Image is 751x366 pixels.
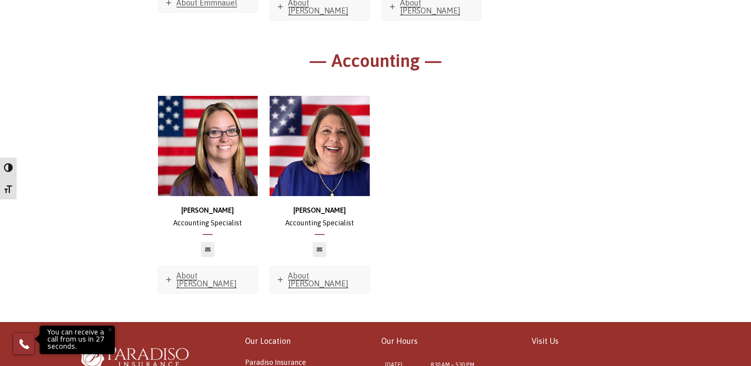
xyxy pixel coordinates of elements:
[18,337,30,350] img: Phone icon
[288,271,348,288] span: About [PERSON_NAME]
[532,334,670,348] p: Visit Us
[270,204,370,230] p: Accounting Specialist
[158,204,258,230] p: Accounting Specialist
[158,96,258,196] img: website image temp stephanie 2 (1)
[158,49,593,76] h1: — Accounting —
[177,271,237,288] span: About [PERSON_NAME]
[181,206,234,214] strong: [PERSON_NAME]
[270,266,369,293] a: About [PERSON_NAME]
[101,321,118,338] button: Close
[158,266,258,293] a: About [PERSON_NAME]
[293,206,346,214] strong: [PERSON_NAME]
[270,96,370,196] img: Judy Martocchio_500x500
[42,328,113,352] p: You can receive a call from us in 27 seconds.
[381,334,519,348] p: Our Hours
[245,334,369,348] p: Our Location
